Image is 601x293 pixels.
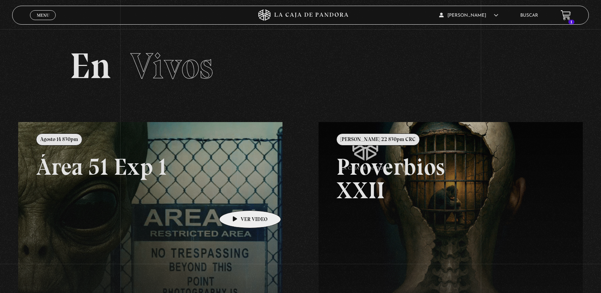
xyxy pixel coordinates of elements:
[70,48,531,84] h2: En
[520,13,538,18] a: Buscar
[34,19,52,25] span: Cerrar
[439,13,498,18] span: [PERSON_NAME]
[130,44,213,88] span: Vivos
[568,20,574,24] span: 1
[37,13,49,17] span: Menu
[561,10,571,20] a: 1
